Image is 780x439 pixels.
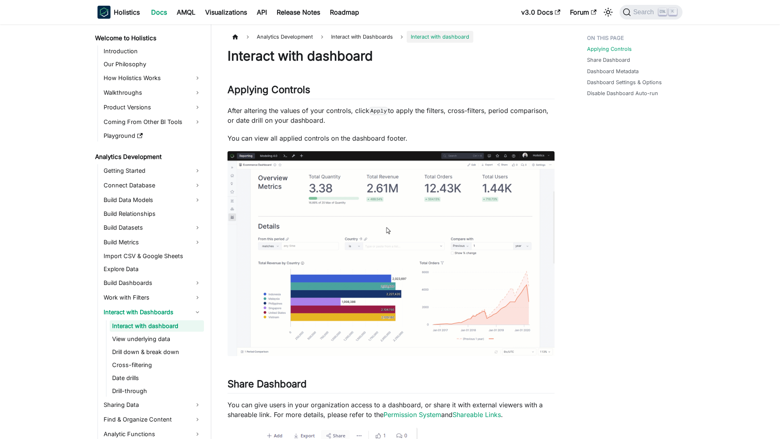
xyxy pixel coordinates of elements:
a: Shareable Links [453,411,501,419]
a: v3.0 Docs [516,6,565,19]
nav: Breadcrumbs [227,31,555,43]
a: Build Metrics [101,236,204,249]
a: Build Dashboards [101,276,204,289]
a: Build Relationships [101,208,204,219]
span: Analytics Development [253,31,317,43]
a: Home page [227,31,243,43]
h2: Share Dashboard [227,378,555,393]
p: You can give users in your organization access to a dashboard, or share it with external viewers ... [227,400,555,419]
a: Drill down & break down [110,346,204,358]
img: Holistics [97,6,110,19]
a: Interact with Dashboards [101,306,204,319]
kbd: K [669,8,677,15]
a: Interact with dashboard [110,320,204,332]
p: You can view all applied controls on the dashboard footer. [227,133,555,143]
a: Build Data Models [101,193,204,206]
code: Apply [369,107,388,115]
a: API [252,6,272,19]
a: Roadmap [325,6,364,19]
a: Forum [565,6,601,19]
a: Our Philosophy [101,59,204,70]
a: Docs [146,6,172,19]
a: Dashboard Settings & Options [587,78,662,86]
a: Product Versions [101,101,204,114]
nav: Docs sidebar [89,24,211,439]
a: Share Dashboard [587,56,630,64]
a: Introduction [101,46,204,57]
a: Connect Database [101,179,204,192]
h2: Applying Controls [227,84,555,99]
p: After altering the values of your controls, click to apply the filters, cross-filters, period com... [227,106,555,125]
a: Coming From Other BI Tools [101,115,204,128]
a: Disable Dashboard Auto-run [587,89,658,97]
b: Holistics [114,7,140,17]
button: Switch between dark and light mode (currently light mode) [602,6,615,19]
h1: Interact with dashboard [227,48,555,64]
a: Drill-through [110,385,204,397]
span: Interact with dashboard [407,31,473,43]
a: Visualizations [200,6,252,19]
a: Work with Filters [101,291,204,304]
a: Dashboard Metadata [587,67,639,75]
a: Explore Data [101,263,204,275]
button: Search (Ctrl+K) [620,5,682,20]
a: Import CSV & Google Sheets [101,250,204,262]
a: Getting Started [101,164,204,177]
a: Release Notes [272,6,325,19]
a: Analytics Development [93,151,204,163]
span: Search [631,9,659,16]
a: Build Datasets [101,221,204,234]
a: Find & Organize Content [101,413,204,426]
a: Playground [101,130,204,141]
a: Sharing Data [101,398,204,411]
a: Cross-filtering [110,359,204,371]
a: Permission System [383,411,441,419]
a: View underlying data [110,333,204,345]
a: AMQL [172,6,200,19]
a: Walkthroughs [101,86,204,99]
a: Date drills [110,372,204,384]
a: How Holistics Works [101,72,204,85]
span: Interact with Dashboards [327,31,397,43]
a: HolisticsHolistics [97,6,140,19]
a: Welcome to Holistics [93,33,204,44]
a: Applying Controls [587,45,632,53]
